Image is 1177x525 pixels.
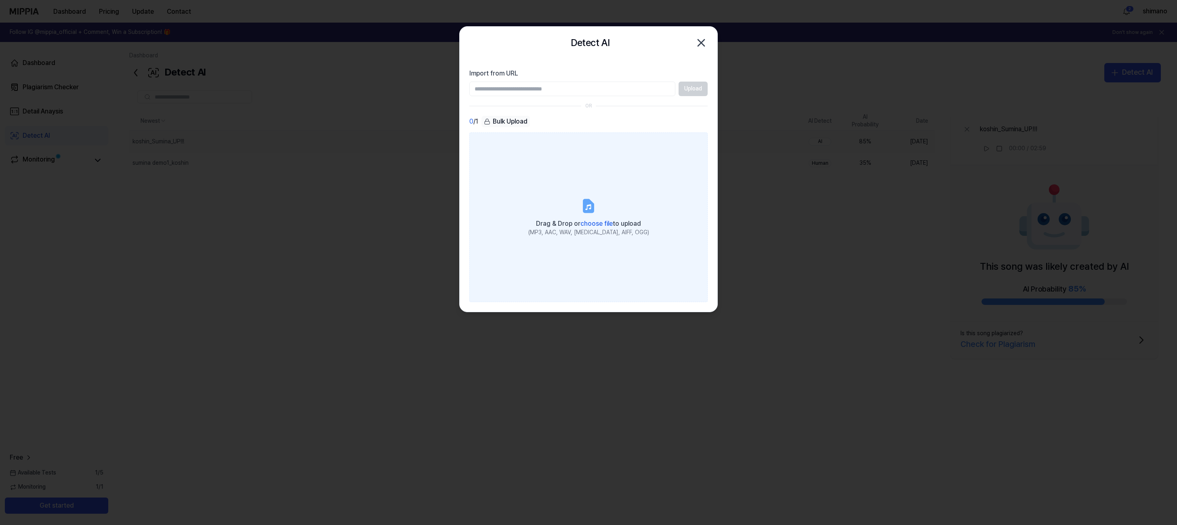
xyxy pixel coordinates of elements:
div: OR [585,103,592,109]
button: Bulk Upload [481,116,530,128]
div: (MP3, AAC, WAV, [MEDICAL_DATA], AIFF, OGG) [528,229,649,237]
div: Bulk Upload [481,116,530,127]
span: choose file [580,220,613,227]
span: Drag & Drop or to upload [536,220,641,227]
h2: Detect AI [571,35,610,50]
label: Import from URL [469,69,708,78]
div: / 1 [469,116,478,128]
span: 0 [469,117,473,126]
